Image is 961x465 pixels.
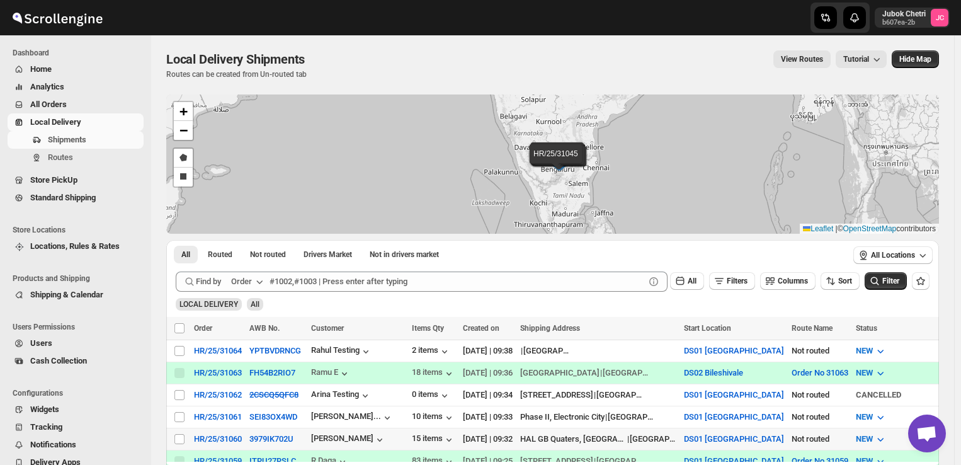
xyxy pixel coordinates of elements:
[8,238,144,255] button: Locations, Rules & Rates
[249,434,293,444] button: 3979IK702U
[270,272,645,292] input: #1002,#1003 | Press enter after typing
[412,324,444,333] span: Items Qty
[792,433,848,445] div: Not routed
[196,275,221,288] span: Find by
[838,277,852,285] span: Sort
[224,272,273,292] button: Order
[249,368,295,377] button: FH54B2RIO7
[684,434,784,444] button: DS01 [GEOGRAPHIC_DATA]
[8,131,144,149] button: Shipments
[249,346,301,355] button: YPTBVDRNCG
[931,9,948,26] span: Jubok Chetri
[463,345,513,357] div: [DATE] | 09:38
[179,103,188,119] span: +
[311,345,372,358] button: Rahul Testing
[520,324,580,333] span: Shipping Address
[803,224,833,233] a: Leaflet
[856,412,873,422] span: NEW
[848,363,894,383] button: NEW
[10,2,105,33] img: ScrollEngine
[412,389,451,402] button: 0 items
[174,246,198,263] button: All
[174,102,193,121] a: Zoom in
[684,324,731,333] span: Start Location
[296,246,360,263] button: Claimable
[311,433,386,446] button: [PERSON_NAME]
[520,367,600,379] div: [GEOGRAPHIC_DATA]
[8,149,144,166] button: Routes
[463,389,513,401] div: [DATE] | 09:34
[8,436,144,454] button: Notifications
[549,156,567,170] img: Marker
[548,152,567,166] img: Marker
[181,250,190,260] span: All
[856,389,941,401] div: CANCELLED
[166,52,305,67] span: Local Delivery Shipments
[603,367,649,379] div: [GEOGRAPHIC_DATA]
[8,401,144,418] button: Widgets
[412,345,451,358] div: 2 items
[208,250,232,260] span: Routed
[8,78,144,96] button: Analytics
[200,246,240,263] button: Routed
[792,411,848,423] div: Not routed
[30,356,87,365] span: Cash Collection
[792,324,833,333] span: Route Name
[792,368,848,377] button: Order No 31063
[608,411,654,423] div: [GEOGRAPHIC_DATA]
[848,407,894,427] button: NEW
[520,389,677,401] div: |
[843,55,869,64] span: Tutorial
[30,175,77,185] span: Store PickUp
[684,412,784,422] button: DS01 [GEOGRAPHIC_DATA]
[174,168,193,187] a: Draw a rectangle
[865,272,907,290] button: Filter
[520,389,593,401] div: [STREET_ADDRESS]
[800,224,939,234] div: © contributors
[249,390,299,399] s: 2CSCQ5QFC8
[520,345,677,357] div: |
[311,411,394,424] button: [PERSON_NAME]...
[856,324,877,333] span: Status
[463,411,513,423] div: [DATE] | 09:33
[412,367,455,380] button: 18 items
[13,388,145,398] span: Configurations
[520,433,627,445] div: HAL GB Quaters, [GEOGRAPHIC_DATA]
[48,135,86,144] span: Shipments
[463,324,499,333] span: Created on
[670,272,704,290] button: All
[311,367,351,380] button: Ramu E
[30,193,96,202] span: Standard Shipping
[523,345,570,357] div: [GEOGRAPHIC_DATA]
[548,156,567,169] img: Marker
[520,411,677,423] div: |
[781,54,823,64] span: View Routes
[520,433,677,445] div: |
[8,60,144,78] button: Home
[856,346,873,355] span: NEW
[250,250,286,260] span: Not routed
[8,335,144,352] button: Users
[936,14,944,22] text: JC
[463,433,513,445] div: [DATE] | 09:32
[773,50,831,68] button: view route
[242,246,293,263] button: Unrouted
[547,154,566,168] img: Marker
[8,96,144,113] button: All Orders
[194,434,242,444] div: HR/25/31060
[166,69,310,79] p: Routes can be created from Un-routed tab
[549,156,567,169] img: Marker
[174,121,193,140] a: Zoom out
[30,117,81,127] span: Local Delivery
[778,277,808,285] span: Columns
[311,389,372,402] button: Arina Testing
[30,100,67,109] span: All Orders
[727,277,748,285] span: Filters
[688,277,697,285] span: All
[194,346,242,355] div: HR/25/31064
[194,368,242,377] button: HR/25/31063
